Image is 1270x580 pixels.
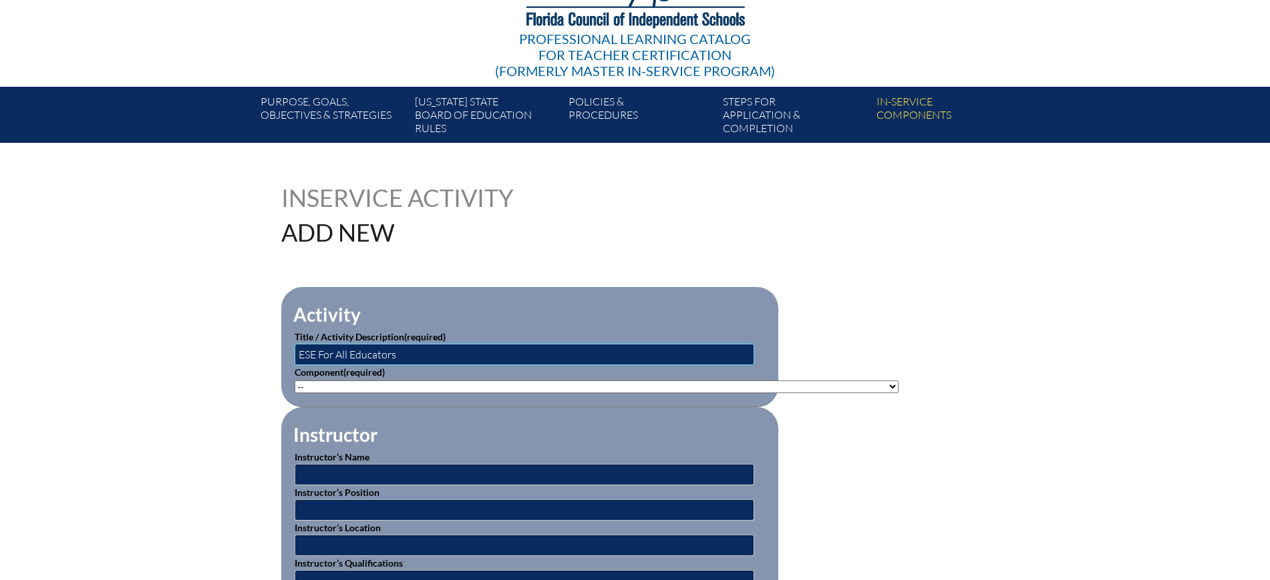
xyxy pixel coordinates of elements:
[295,331,446,342] label: Title / Activity Description
[295,451,369,463] label: Instructor’s Name
[295,487,379,498] label: Instructor’s Position
[410,92,563,143] a: [US_STATE] StateBoard of Education rules
[292,423,379,446] legend: Instructor
[718,92,871,143] a: Steps forapplication & completion
[295,522,381,533] label: Instructor’s Location
[871,92,1025,143] a: In-servicecomponents
[281,220,720,244] h1: Add New
[295,366,385,378] label: Component
[295,380,899,393] select: activity_component[data][]
[281,186,550,210] h1: Inservice Activity
[495,31,775,79] div: Professional Learning Catalog (formerly Master In-service Program)
[255,92,409,143] a: Purpose, goals,objectives & strategies
[563,92,717,143] a: Policies &Procedures
[343,366,385,378] span: (required)
[538,47,732,63] span: for Teacher Certification
[295,557,403,569] label: Instructor’s Qualifications
[404,331,446,342] span: (required)
[292,303,362,326] legend: Activity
